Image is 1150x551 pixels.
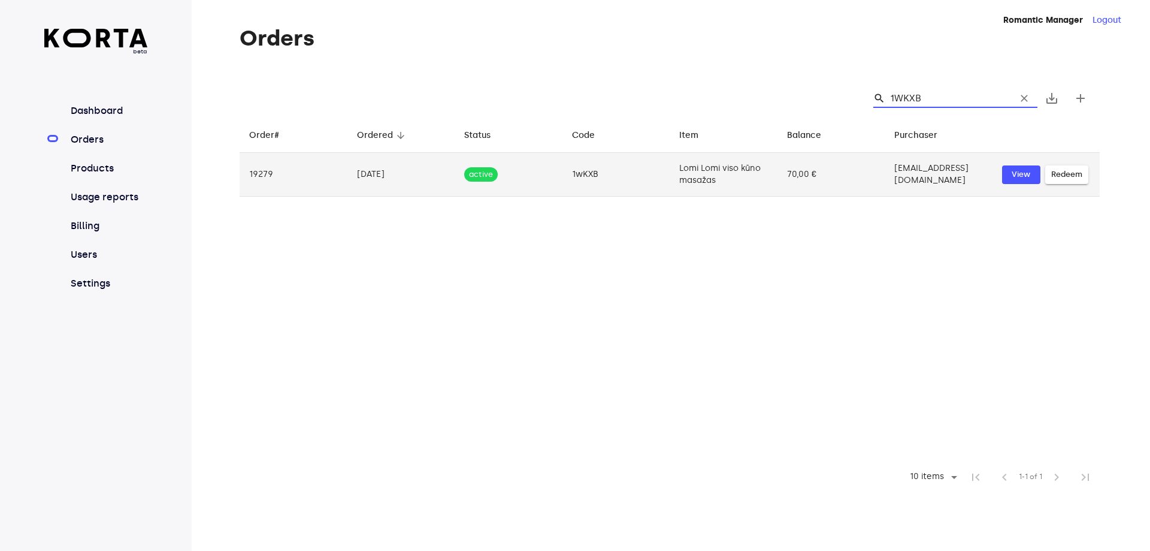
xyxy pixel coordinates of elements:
a: Products [68,161,148,176]
button: Clear Search [1011,85,1037,112]
button: Redeem [1045,165,1088,184]
span: 1-1 of 1 [1019,471,1042,483]
button: View [1002,165,1040,184]
div: 10 items [902,468,961,486]
button: Logout [1092,14,1121,26]
img: Korta [44,29,148,47]
span: First Page [961,463,990,492]
span: Status [464,128,506,143]
td: Lomi Lomi viso kūno masažas [670,153,777,197]
span: Ordered [357,128,408,143]
strong: Romantic Manager [1003,15,1083,25]
a: beta [44,29,148,56]
span: beta [44,47,148,56]
div: Code [572,128,595,143]
button: Export [1037,84,1066,113]
span: Previous Page [990,463,1019,492]
div: Status [464,128,491,143]
a: Settings [68,276,148,291]
span: Order# [249,128,295,143]
span: Last Page [1071,463,1100,492]
span: View [1008,168,1034,182]
span: Code [572,128,610,143]
a: Dashboard [68,104,148,118]
span: Purchaser [894,128,953,143]
span: Redeem [1051,168,1082,182]
span: active [464,169,498,180]
span: arrow_downward [395,130,406,141]
div: 10 items [907,472,947,482]
span: Item [679,128,714,143]
span: save_alt [1045,91,1059,106]
a: Usage reports [68,190,148,204]
div: Item [679,128,698,143]
span: add [1073,91,1088,106]
td: 70,00 € [777,153,885,197]
a: Billing [68,219,148,233]
td: 19279 [240,153,347,197]
div: Purchaser [894,128,937,143]
div: Balance [787,128,821,143]
div: Order# [249,128,279,143]
div: Ordered [357,128,393,143]
span: Next Page [1042,463,1071,492]
a: Orders [68,133,148,147]
span: Search [873,92,885,104]
a: Users [68,248,148,262]
td: [EMAIL_ADDRESS][DOMAIN_NAME] [885,153,992,197]
input: Search [890,89,1006,108]
td: 1wKXB [562,153,670,197]
h1: Orders [240,26,1100,50]
td: [DATE] [347,153,455,197]
span: Balance [787,128,837,143]
span: clear [1018,92,1030,104]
